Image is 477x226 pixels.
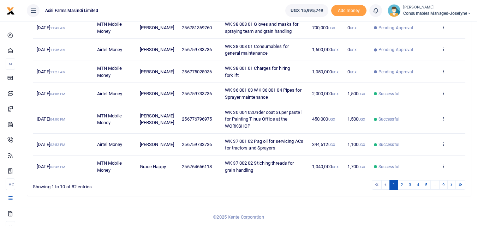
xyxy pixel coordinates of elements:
a: 5 [422,180,430,190]
small: UGX [328,117,335,121]
small: UGX [328,26,335,30]
span: Airtel Money [97,91,122,96]
span: Successful [378,141,399,148]
span: 256781369760 [182,25,212,30]
span: UGX 15,995,749 [291,7,323,14]
span: WK 38 001 01 Charges for hiring forklift [225,66,290,78]
span: MTN Mobile Money [97,160,122,173]
small: UGX [350,70,357,74]
li: Toup your wallet [331,5,366,17]
span: MTN Mobile Money [97,66,122,78]
small: 04:00 PM [50,117,66,121]
small: 03:45 PM [50,165,66,169]
div: Showing 1 to 10 of 82 entries [33,179,210,190]
small: UGX [332,92,339,96]
small: 11:43 AM [50,26,66,30]
small: UGX [332,165,339,169]
span: WK 30 004 02Under coat Super pastel for Painting Tinus Office at the WORKSHOP [225,110,302,129]
span: WK 37 001 02 Pag oil for servicing ACs for tractors and Sprayers [225,139,303,151]
span: 256759733736 [182,91,212,96]
img: logo-small [6,7,15,15]
span: 2,000,000 [312,91,339,96]
small: 04:06 PM [50,92,66,96]
span: 256776796975 [182,116,212,122]
span: [PERSON_NAME] [140,142,174,147]
span: [DATE] [37,116,65,122]
span: WK 36 001 03 WK 36 001 04 Pipes for Sprayer maintenance [225,87,302,100]
span: 1,700 [347,164,365,169]
li: M [6,58,15,70]
small: UGX [350,26,357,30]
span: [DATE] [37,47,66,52]
span: [PERSON_NAME] [140,91,174,96]
span: 0 [347,47,357,52]
small: UGX [328,143,335,147]
span: [DATE] [37,91,65,96]
span: WK 37 002 02 Stiching threads for grain handling [225,160,294,173]
span: Successful [378,91,399,97]
span: 450,000 [312,116,335,122]
span: 1,600,000 [312,47,339,52]
span: 1,040,000 [312,164,339,169]
li: Ac [6,178,15,190]
span: 256759733736 [182,142,212,147]
span: MTN Mobile Money [97,22,122,34]
a: 1 [389,180,398,190]
span: [PERSON_NAME] [PERSON_NAME] [140,113,174,126]
span: 1,500 [347,91,365,96]
small: UGX [358,143,365,147]
span: [DATE] [37,164,65,169]
a: Add money [331,7,366,13]
span: 0 [347,69,357,74]
span: Pending Approval [378,25,413,31]
small: UGX [358,92,365,96]
span: [PERSON_NAME] [140,47,174,52]
a: UGX 15,995,749 [285,4,328,17]
span: Add money [331,5,366,17]
span: Pending Approval [378,47,413,53]
small: UGX [332,48,339,52]
small: 03:53 PM [50,143,66,147]
span: [PERSON_NAME] [140,25,174,30]
a: 4 [414,180,422,190]
span: MTN Mobile Money [97,113,122,126]
small: UGX [332,70,339,74]
small: UGX [358,165,365,169]
span: [DATE] [37,69,66,74]
li: Wallet ballance [282,4,331,17]
span: 344,512 [312,142,335,147]
span: 700,000 [312,25,335,30]
img: profile-user [388,4,400,17]
span: Consumables managed-Joselyne [403,10,471,17]
span: Asili Farms Masindi Limited [42,7,101,14]
span: 256764656118 [182,164,212,169]
a: profile-user [PERSON_NAME] Consumables managed-Joselyne [388,4,471,17]
span: 256759733736 [182,47,212,52]
a: 3 [406,180,414,190]
span: WK 38 008 01 Gloves and masks for spraying team and grain handling [225,22,298,34]
small: UGX [358,117,365,121]
span: Successful [378,164,399,170]
a: 2 [398,180,406,190]
small: [PERSON_NAME] [403,5,471,11]
span: 1,100 [347,142,365,147]
span: Grace Happy [140,164,166,169]
span: 256775028936 [182,69,212,74]
a: logo-small logo-large logo-large [6,8,15,13]
small: 11:27 AM [50,70,66,74]
span: [DATE] [37,25,66,30]
span: WK 38 008 01 Consumables for general maintenance [225,44,289,56]
span: 1,500 [347,116,365,122]
span: 1,050,000 [312,69,339,74]
a: 9 [439,180,448,190]
span: [PERSON_NAME] [140,69,174,74]
span: 0 [347,25,357,30]
small: 11:36 AM [50,48,66,52]
span: Airtel Money [97,142,122,147]
span: Airtel Money [97,47,122,52]
small: UGX [350,48,357,52]
span: Pending Approval [378,69,413,75]
span: [DATE] [37,142,65,147]
span: Successful [378,116,399,122]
